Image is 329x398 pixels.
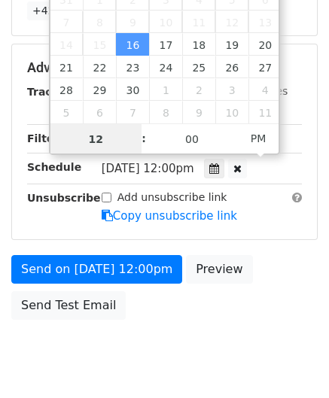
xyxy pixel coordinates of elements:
[149,33,182,56] span: September 17, 2025
[83,101,116,123] span: October 6, 2025
[27,132,65,144] strong: Filters
[182,101,215,123] span: October 9, 2025
[215,56,248,78] span: September 26, 2025
[50,101,84,123] span: October 5, 2025
[215,101,248,123] span: October 10, 2025
[27,59,302,76] h5: Advanced
[50,124,142,154] input: Hour
[248,11,282,33] span: September 13, 2025
[27,86,78,98] strong: Tracking
[50,33,84,56] span: September 14, 2025
[142,123,146,153] span: :
[248,56,282,78] span: September 27, 2025
[182,11,215,33] span: September 11, 2025
[248,78,282,101] span: October 4, 2025
[182,33,215,56] span: September 18, 2025
[83,11,116,33] span: September 8, 2025
[248,33,282,56] span: September 20, 2025
[149,11,182,33] span: September 10, 2025
[149,78,182,101] span: October 1, 2025
[182,56,215,78] span: September 25, 2025
[116,56,149,78] span: September 23, 2025
[83,78,116,101] span: September 29, 2025
[11,291,126,320] a: Send Test Email
[83,56,116,78] span: September 22, 2025
[215,11,248,33] span: September 12, 2025
[116,11,149,33] span: September 9, 2025
[146,124,238,154] input: Minute
[149,56,182,78] span: September 24, 2025
[83,33,116,56] span: September 15, 2025
[27,161,81,173] strong: Schedule
[102,209,237,223] a: Copy unsubscribe link
[116,33,149,56] span: September 16, 2025
[215,33,248,56] span: September 19, 2025
[102,162,194,175] span: [DATE] 12:00pm
[117,190,227,205] label: Add unsubscribe link
[27,192,101,204] strong: Unsubscribe
[27,2,90,20] a: +42 more
[182,78,215,101] span: October 2, 2025
[254,326,329,398] iframe: Chat Widget
[215,78,248,101] span: October 3, 2025
[50,56,84,78] span: September 21, 2025
[186,255,252,284] a: Preview
[116,78,149,101] span: September 30, 2025
[50,78,84,101] span: September 28, 2025
[248,101,282,123] span: October 11, 2025
[116,101,149,123] span: October 7, 2025
[11,255,182,284] a: Send on [DATE] 12:00pm
[238,123,279,153] span: Click to toggle
[50,11,84,33] span: September 7, 2025
[149,101,182,123] span: October 8, 2025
